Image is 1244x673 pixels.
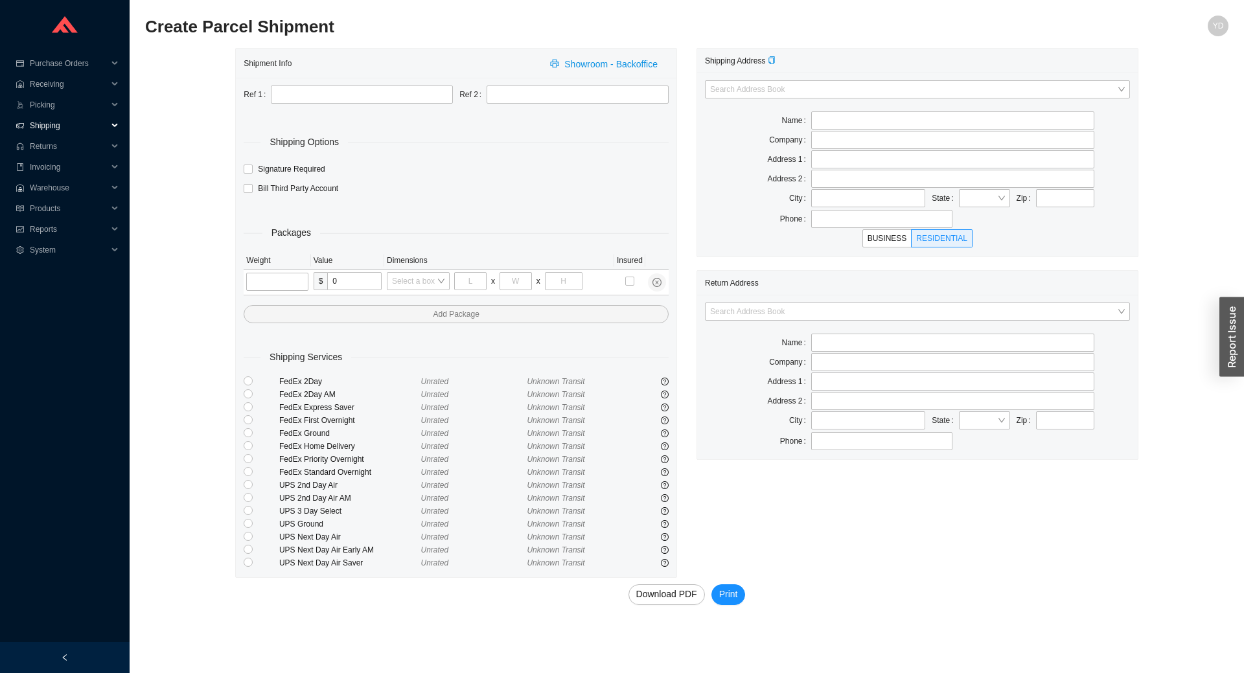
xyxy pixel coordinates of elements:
label: City [789,189,811,207]
label: Zip [1017,189,1036,207]
span: question-circle [661,520,669,528]
label: Address 2 [768,392,811,410]
button: close-circle [648,273,666,291]
span: Receiving [30,74,108,95]
span: Unknown Transit [527,468,584,477]
div: x [536,275,540,288]
span: Showroom - Backoffice [564,57,658,72]
span: Unknown Transit [527,558,584,567]
div: UPS 2nd Day Air AM [279,492,421,505]
span: customer-service [16,143,25,150]
span: Unrated [421,545,449,554]
label: Company [769,131,811,149]
span: Shipping Address [705,56,776,65]
span: printer [550,59,562,69]
div: Return Address [705,271,1130,295]
span: Unknown Transit [527,545,584,554]
span: Purchase Orders [30,53,108,74]
label: Phone [780,432,811,450]
span: Unknown Transit [527,494,584,503]
span: Unrated [421,416,449,425]
span: Unrated [421,494,449,503]
span: Unrated [421,532,449,542]
span: Unrated [421,468,449,477]
div: FedEx Express Saver [279,401,421,414]
span: Unrated [421,390,449,399]
input: L [454,272,487,290]
span: question-circle [661,429,669,437]
input: H [545,272,582,290]
label: Address 2 [768,170,811,188]
span: question-circle [661,442,669,450]
span: YD [1213,16,1224,36]
span: BUSINESS [868,234,907,243]
span: Unknown Transit [527,481,584,490]
span: Picking [30,95,108,115]
span: Unknown Transit [527,416,584,425]
label: Phone [780,210,811,228]
span: Unknown Transit [527,507,584,516]
label: Name [782,334,811,352]
span: Unknown Transit [527,455,584,464]
span: question-circle [661,507,669,515]
span: setting [16,246,25,254]
button: Download PDF [628,584,705,605]
span: Unknown Transit [527,377,584,386]
span: credit-card [16,60,25,67]
div: x [491,275,495,288]
span: Unknown Transit [527,532,584,542]
div: UPS 2nd Day Air [279,479,421,492]
span: question-circle [661,546,669,554]
div: UPS Ground [279,518,421,530]
label: State [932,411,958,429]
span: question-circle [661,404,669,411]
span: RESIDENTIAL [916,234,967,243]
span: $ [314,272,328,290]
th: Dimensions [384,251,614,270]
input: W [500,272,532,290]
span: Unknown Transit [527,519,584,529]
th: Insured [614,251,645,270]
h2: Create Parcel Shipment [145,16,958,38]
span: Print [719,587,738,602]
span: question-circle [661,455,669,463]
span: question-circle [661,533,669,541]
span: Download PDF [636,587,697,602]
span: book [16,163,25,171]
span: Unrated [421,481,449,490]
span: Invoicing [30,157,108,177]
span: fund [16,225,25,233]
div: FedEx Priority Overnight [279,453,421,466]
span: Warehouse [30,177,108,198]
span: Unrated [421,507,449,516]
label: Company [769,353,811,371]
span: Shipping Options [260,135,348,150]
span: question-circle [661,378,669,385]
label: State [932,189,958,207]
span: question-circle [661,481,669,489]
div: FedEx 2Day AM [279,388,421,401]
div: Shipment Info [244,51,542,75]
span: Unrated [421,519,449,529]
label: Zip [1017,411,1036,429]
label: Name [782,111,811,130]
div: FedEx Home Delivery [279,440,421,453]
span: left [61,654,69,661]
div: FedEx 2Day [279,375,421,388]
th: Weight [244,251,310,270]
div: FedEx First Overnight [279,414,421,427]
span: Bill Third Party Account [253,182,343,195]
span: question-circle [661,468,669,476]
span: Unknown Transit [527,442,584,451]
div: UPS 3 Day Select [279,505,421,518]
span: System [30,240,108,260]
span: Unrated [421,403,449,412]
label: Address 1 [768,150,811,168]
span: Signature Required [253,163,330,176]
button: Print [711,584,746,605]
span: Unrated [421,558,449,567]
span: Packages [262,225,320,240]
span: Returns [30,136,108,157]
div: UPS Next Day Air Early AM [279,543,421,556]
th: Value [311,251,384,270]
